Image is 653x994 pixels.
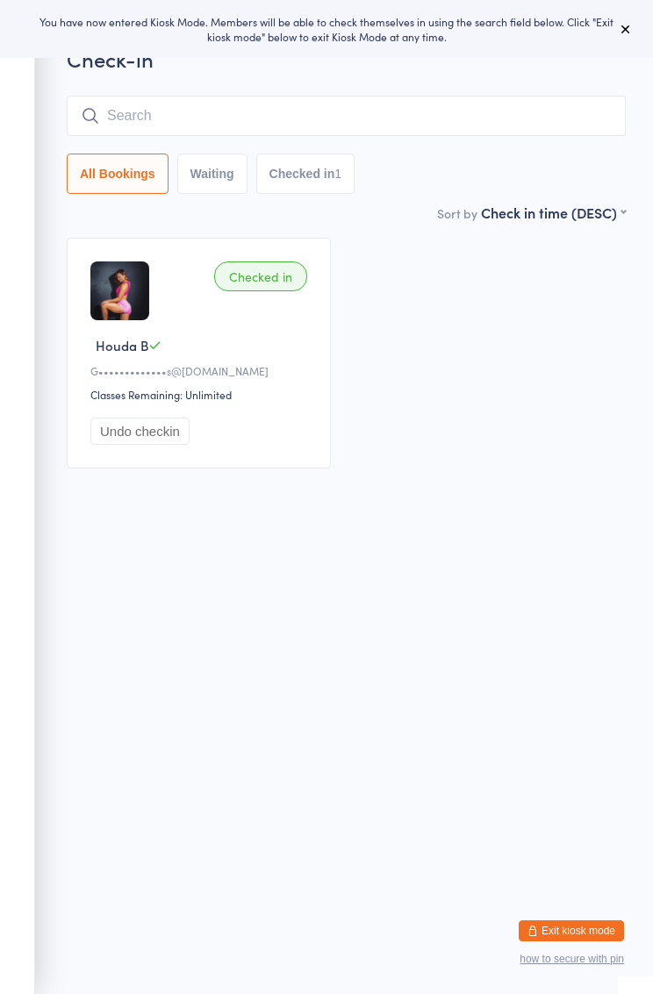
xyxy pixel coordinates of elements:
div: Classes Remaining: Unlimited [90,387,312,402]
button: All Bookings [67,154,169,194]
button: Exit kiosk mode [519,920,624,941]
h2: Check-in [67,44,626,73]
button: how to secure with pin [520,953,624,965]
button: Undo checkin [90,418,190,445]
label: Sort by [437,204,477,222]
button: Checked in1 [256,154,355,194]
div: 1 [334,167,341,181]
div: You have now entered Kiosk Mode. Members will be able to check themselves in using the search fie... [28,14,625,44]
div: G•••••••••••••s@[DOMAIN_NAME] [90,363,312,378]
img: image1720831047.png [90,261,149,320]
input: Search [67,96,626,136]
span: Houda B [96,336,148,354]
button: Waiting [177,154,248,194]
div: Check in time (DESC) [481,203,626,222]
div: Checked in [214,261,307,291]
